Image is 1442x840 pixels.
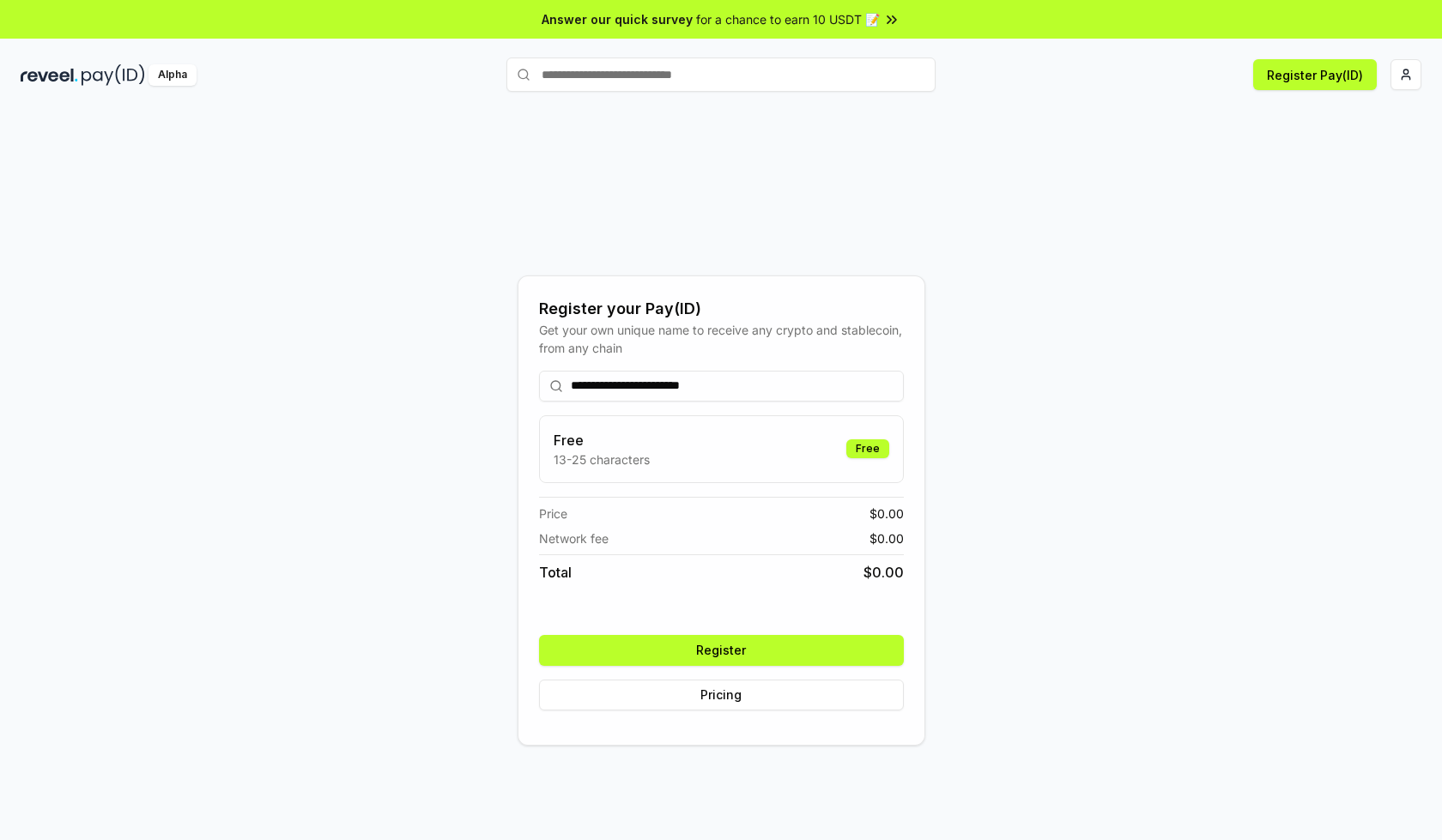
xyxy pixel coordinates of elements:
img: reveel_dark [21,64,78,86]
button: Register Pay(ID) [1253,59,1377,90]
span: for a chance to earn 10 USDT 📝 [696,10,880,28]
button: Register [539,635,904,666]
span: Price [539,505,567,523]
span: $ 0.00 [869,505,904,523]
div: Register your Pay(ID) [539,297,904,321]
h3: Free [554,430,650,450]
div: Free [846,439,889,458]
span: $ 0.00 [869,529,904,547]
span: Answer our quick survey [542,10,693,28]
div: Get your own unique name to receive any crypto and stablecoin, from any chain [539,321,904,357]
p: 13-25 characters [554,450,650,468]
span: Total [539,562,572,583]
img: pay_id [82,64,145,86]
div: Alpha [148,64,197,86]
span: Network fee [539,529,609,547]
button: Pricing [539,680,904,710]
span: $ 0.00 [863,562,904,583]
